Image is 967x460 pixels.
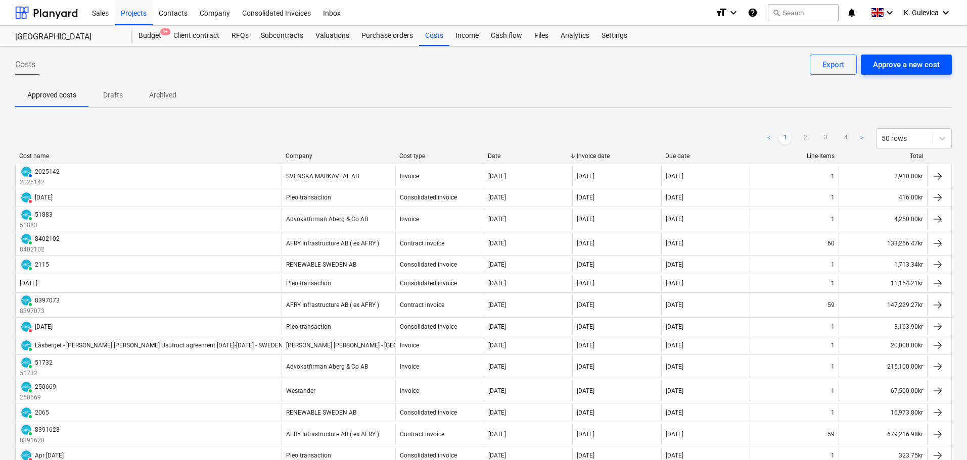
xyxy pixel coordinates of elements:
a: Next page [856,132,868,144]
div: [DATE] [488,280,506,287]
div: [DATE] [666,216,683,223]
div: [DATE] [488,216,506,223]
div: [DATE] [488,173,506,180]
div: Chat Widget [916,412,967,460]
p: 8397073 [20,307,60,316]
span: 9+ [160,28,170,35]
div: Invoice has been synced with Xero and its status is currently PAID [20,208,33,221]
div: 2025142 [35,168,60,175]
div: Due date [665,152,746,160]
div: Consolidated invoice [400,261,457,268]
p: 2025142 [20,178,60,187]
div: 133,266.47kr [839,232,927,254]
div: 2115 [35,261,49,268]
div: 1 [831,363,835,370]
div: 59 [827,431,835,438]
div: RFQs [225,26,255,46]
div: [DATE] [488,342,506,349]
div: RENEWABLE SWEDEN AB [286,261,356,268]
a: Page 2 [799,132,811,144]
a: Previous page [763,132,775,144]
div: [DATE] [488,387,506,394]
div: Date [488,152,569,160]
div: 416.00kr [839,189,927,206]
img: xero.svg [21,192,31,202]
div: Invoice [400,387,419,394]
div: 2,910.00kr [839,165,927,187]
a: Settings [595,26,633,46]
div: 16,973.80kr [839,404,927,421]
div: [DATE] [666,173,683,180]
div: [DATE] [35,194,53,201]
div: Invoice has been synced with Xero and its status is currently AUTHORISED [20,165,33,178]
a: Page 3 [819,132,832,144]
div: Line-items [754,152,835,160]
div: Advokatfirman Aberg & Co AB [286,363,368,370]
div: [DATE] [577,240,594,247]
div: 60 [827,240,835,247]
p: 8391628 [20,436,60,445]
a: Client contract [167,26,225,46]
div: Invoice has been synced with Xero and its status is currently PAID [20,423,33,436]
div: [DATE] [577,431,594,438]
div: Pleo transaction [286,194,331,201]
div: 8397073 [35,297,60,304]
span: K. Gulevica [904,9,939,17]
div: Invoice has been synced with Xero and its status is currently DELETED [20,320,33,333]
a: Analytics [555,26,595,46]
a: Costs [419,26,449,46]
div: 1 [831,452,835,459]
p: Approved costs [27,90,76,100]
div: [DATE] [666,452,683,459]
div: Contract invoice [400,301,444,309]
div: 1,713.34kr [839,257,927,273]
p: 51732 [20,369,53,378]
div: 1 [831,261,835,268]
div: Invoice [400,363,419,370]
div: Cash flow [485,26,528,46]
div: [DATE] [666,194,683,201]
div: 8402102 [35,235,60,242]
p: 250669 [20,393,56,402]
div: Contract invoice [400,240,444,247]
img: xero.svg [21,340,31,350]
div: Westander [286,387,315,394]
i: Knowledge base [748,7,758,19]
i: keyboard_arrow_down [727,7,740,19]
img: xero.svg [21,295,31,305]
div: Consolidated invoice [400,323,457,330]
div: [DATE] [666,409,683,416]
a: Page 1 is your current page [779,132,791,144]
div: [DATE] [666,240,683,247]
div: [DATE] [488,452,506,459]
a: Income [449,26,485,46]
div: 11,154.21kr [839,275,927,291]
div: [DATE] [666,342,683,349]
a: Subcontracts [255,26,309,46]
div: [DATE] [577,363,594,370]
div: [DATE] [577,173,594,180]
a: Valuations [309,26,355,46]
div: Invoice [400,173,419,180]
div: 1 [831,387,835,394]
div: [DATE] [488,323,506,330]
div: [DATE] [666,323,683,330]
i: keyboard_arrow_down [884,7,896,19]
div: 1 [831,280,835,287]
div: Invoice [400,216,419,223]
button: Export [810,55,857,75]
div: [DATE] [577,216,594,223]
div: [GEOGRAPHIC_DATA] [15,32,120,42]
div: [PERSON_NAME] [PERSON_NAME] - [GEOGRAPHIC_DATA] [286,342,442,349]
a: Purchase orders [355,26,419,46]
div: [DATE] [20,280,37,287]
div: [DATE] [577,387,594,394]
div: 147,229.27kr [839,294,927,316]
button: Approve a new cost [861,55,952,75]
div: Invoice [400,342,419,349]
div: 8391628 [35,426,60,433]
span: Costs [15,59,35,71]
button: Search [768,4,839,21]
